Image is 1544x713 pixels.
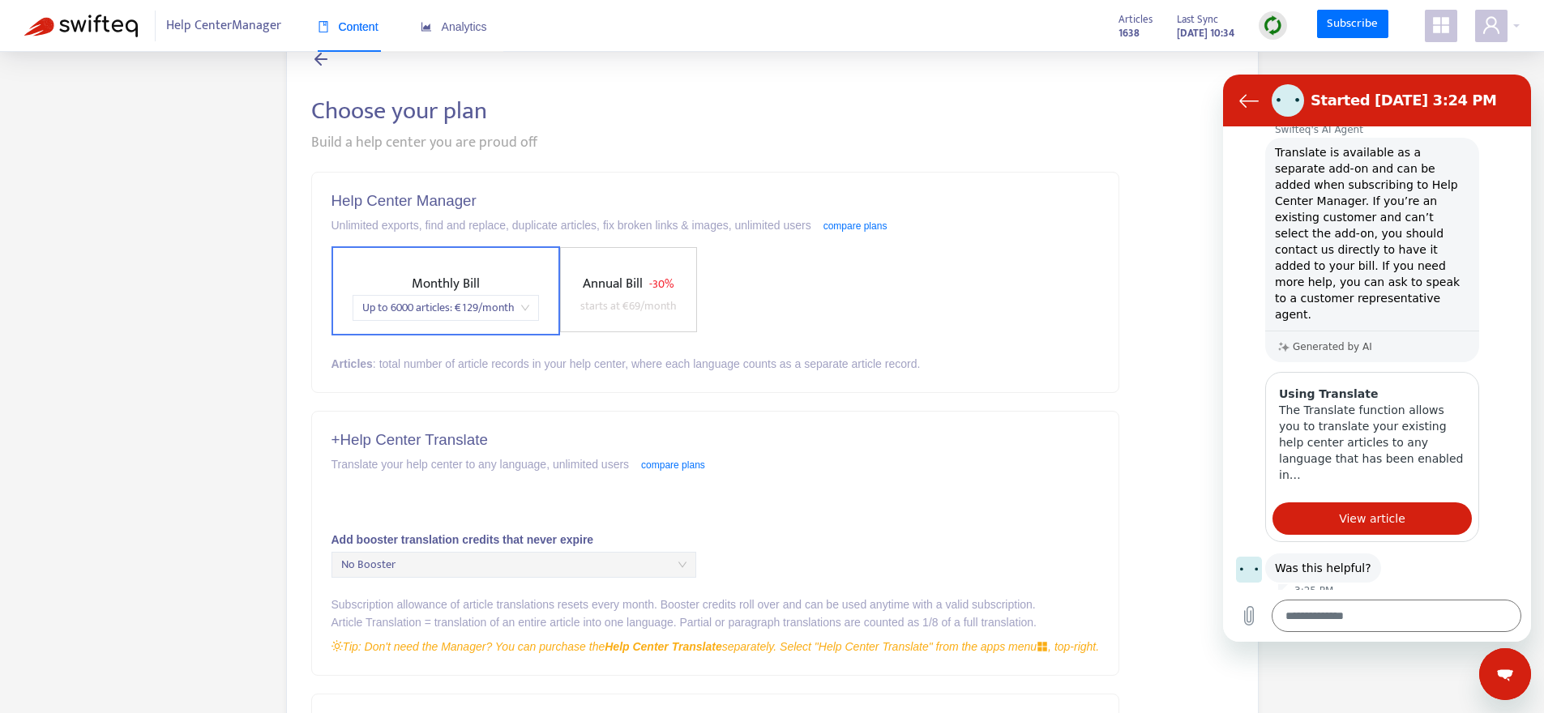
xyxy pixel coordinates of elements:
[331,531,1100,549] div: Add booster translation credits that never expire
[1177,24,1234,42] strong: [DATE] 10:34
[1177,11,1218,28] span: Last Sync
[331,596,1100,613] div: Subscription allowance of article translations resets every month. Booster credits roll over and ...
[1482,15,1501,35] span: user
[421,21,432,32] span: area-chart
[641,459,705,471] a: compare plans
[24,15,138,37] img: Swifteq
[1263,15,1283,36] img: sync.dc5367851b00ba804db3.png
[1479,648,1531,700] iframe: Button to launch messaging window, conversation in progress
[318,21,329,32] span: book
[331,192,1100,211] h5: Help Center Manager
[1118,24,1140,42] strong: 1638
[331,216,1100,234] div: Unlimited exports, find and replace, duplicate articles, fix broken links & images, unlimited users
[331,638,1100,655] div: Tip: Don't need the Manager? You can purchase the separately. Select "Help Center Translate" from...
[341,553,686,577] span: No Booster
[166,11,281,41] span: Help Center Manager
[1223,75,1531,642] iframe: Messaging window
[580,297,677,315] span: starts at € 69 /month
[331,355,1100,373] div: : total number of article records in your help center, where each language counts as a separate a...
[649,275,674,293] span: - 30%
[1037,641,1048,652] span: appstore
[311,96,1234,126] h2: Choose your plan
[311,132,1234,154] div: Build a help center you are proud off
[331,431,1100,450] h5: + Help Center Translate
[331,613,1100,631] div: Article Translation = translation of an entire article into one language. Partial or paragraph tr...
[362,296,529,320] span: Up to 6000 articles : € 129 /month
[605,640,721,653] strong: Help Center Translate
[1118,11,1153,28] span: Articles
[412,272,480,295] span: Monthly Bill
[421,20,487,33] span: Analytics
[331,357,373,370] strong: Articles
[318,20,379,33] span: Content
[583,272,643,295] span: Annual Bill
[1431,15,1451,35] span: appstore
[823,220,887,232] a: compare plans
[331,455,1100,473] div: Translate your help center to any language, unlimited users
[1317,10,1388,39] a: Subscribe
